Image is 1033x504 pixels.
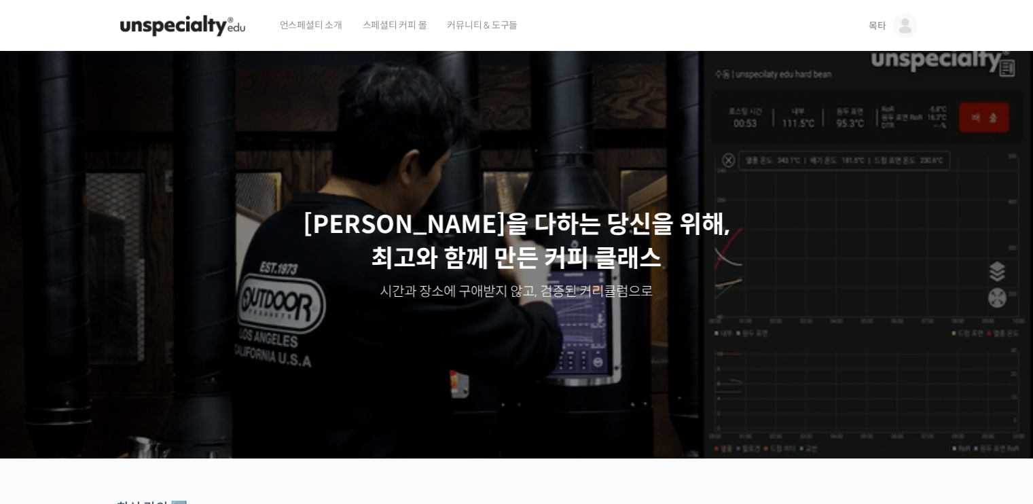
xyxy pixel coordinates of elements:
[869,20,886,32] span: 목타
[14,283,1020,302] p: 시간과 장소에 구애받지 않고, 검증된 커리큘럼으로
[14,208,1020,276] p: [PERSON_NAME]을 다하는 당신을 위해, 최고와 함께 만든 커피 클래스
